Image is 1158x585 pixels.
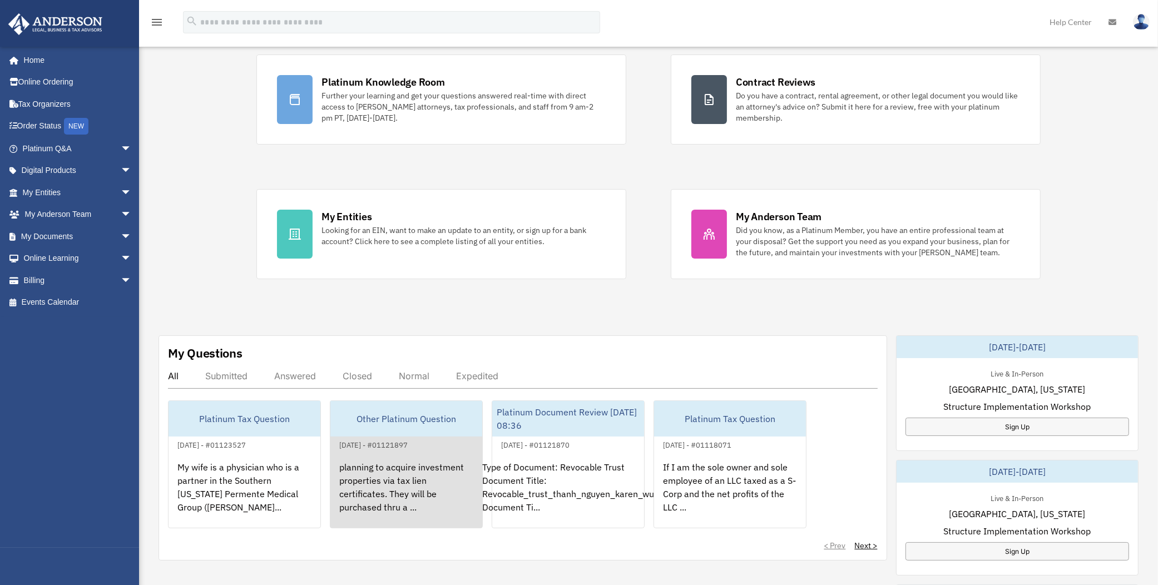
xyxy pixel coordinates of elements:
[330,400,483,528] a: Other Platinum Question[DATE] - #01121897planning to acquire investment properties via tax lien c...
[169,438,255,450] div: [DATE] - #01123527
[1133,14,1150,30] img: User Pic
[905,542,1130,561] a: Sign Up
[121,247,143,270] span: arrow_drop_down
[121,181,143,204] span: arrow_drop_down
[121,204,143,226] span: arrow_drop_down
[168,370,179,381] div: All
[330,438,417,450] div: [DATE] - #01121897
[150,19,164,29] a: menu
[736,225,1020,258] div: Did you know, as a Platinum Member, you have an entire professional team at your disposal? Get th...
[8,71,149,93] a: Online Ordering
[654,401,806,437] div: Platinum Tax Question
[5,13,106,35] img: Anderson Advisors Platinum Portal
[121,225,143,248] span: arrow_drop_down
[492,452,644,538] div: Type of Document: Revocable Trust Document Title: Revocable_trust_thanh_nguyen_karen_wu Document ...
[343,370,372,381] div: Closed
[205,370,248,381] div: Submitted
[121,160,143,182] span: arrow_drop_down
[905,418,1130,436] a: Sign Up
[321,210,372,224] div: My Entities
[654,400,806,528] a: Platinum Tax Question[DATE] - #01118071If I am the sole owner and sole employee of an LLC taxed a...
[949,507,1085,520] span: [GEOGRAPHIC_DATA], [US_STATE]
[256,189,626,279] a: My Entities Looking for an EIN, want to make an update to an entity, or sign up for a bank accoun...
[982,367,1052,379] div: Live & In-Person
[8,225,149,247] a: My Documentsarrow_drop_down
[897,336,1139,358] div: [DATE]-[DATE]
[8,247,149,270] a: Online Learningarrow_drop_down
[168,400,321,528] a: Platinum Tax Question[DATE] - #01123527My wife is a physician who is a partner in the Southern [U...
[897,460,1139,483] div: [DATE]-[DATE]
[943,524,1091,538] span: Structure Implementation Workshop
[8,181,149,204] a: My Entitiesarrow_drop_down
[8,204,149,226] a: My Anderson Teamarrow_drop_down
[8,291,149,314] a: Events Calendar
[671,189,1041,279] a: My Anderson Team Did you know, as a Platinum Member, you have an entire professional team at your...
[492,400,645,528] a: Platinum Document Review [DATE] 08:36[DATE] - #01121870Type of Document: Revocable Trust Document...
[321,90,606,123] div: Further your learning and get your questions answered real-time with direct access to [PERSON_NAM...
[943,400,1091,413] span: Structure Implementation Workshop
[736,90,1020,123] div: Do you have a contract, rental agreement, or other legal document you would like an attorney's ad...
[654,452,806,538] div: If I am the sole owner and sole employee of an LLC taxed as a S-Corp and the net profits of the L...
[64,118,88,135] div: NEW
[8,49,143,71] a: Home
[321,225,606,247] div: Looking for an EIN, want to make an update to an entity, or sign up for a bank account? Click her...
[321,75,445,89] div: Platinum Knowledge Room
[121,137,143,160] span: arrow_drop_down
[256,54,626,145] a: Platinum Knowledge Room Further your learning and get your questions answered real-time with dire...
[274,370,316,381] div: Answered
[8,115,149,138] a: Order StatusNEW
[492,401,644,437] div: Platinum Document Review [DATE] 08:36
[736,210,822,224] div: My Anderson Team
[492,438,578,450] div: [DATE] - #01121870
[654,438,740,450] div: [DATE] - #01118071
[8,269,149,291] a: Billingarrow_drop_down
[456,370,498,381] div: Expedited
[8,137,149,160] a: Platinum Q&Aarrow_drop_down
[855,540,878,551] a: Next >
[949,383,1085,396] span: [GEOGRAPHIC_DATA], [US_STATE]
[121,269,143,292] span: arrow_drop_down
[168,345,243,361] div: My Questions
[671,54,1041,145] a: Contract Reviews Do you have a contract, rental agreement, or other legal document you would like...
[186,15,198,27] i: search
[736,75,815,89] div: Contract Reviews
[169,401,320,437] div: Platinum Tax Question
[330,452,482,538] div: planning to acquire investment properties via tax lien certificates. They will be purchased thru ...
[982,492,1052,503] div: Live & In-Person
[8,93,149,115] a: Tax Organizers
[8,160,149,182] a: Digital Productsarrow_drop_down
[330,401,482,437] div: Other Platinum Question
[399,370,429,381] div: Normal
[169,452,320,538] div: My wife is a physician who is a partner in the Southern [US_STATE] Permente Medical Group ([PERSO...
[150,16,164,29] i: menu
